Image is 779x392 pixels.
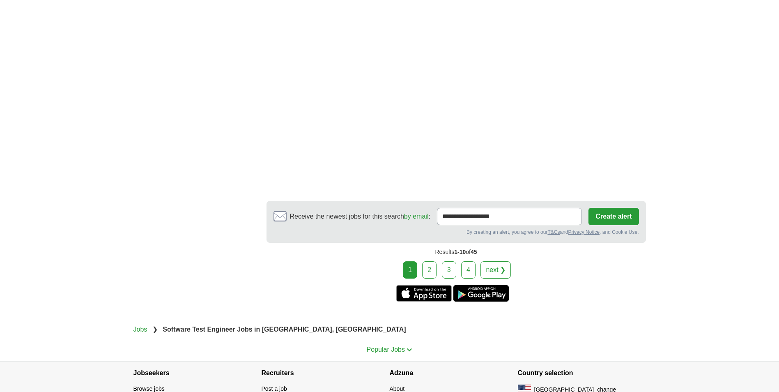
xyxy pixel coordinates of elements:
button: Create alert [588,208,639,225]
img: toggle icon [407,348,412,352]
a: 4 [461,261,476,279]
a: About [390,385,405,392]
a: Get the iPhone app [396,285,452,302]
span: ❯ [152,326,158,333]
strong: Software Test Engineer Jobs in [GEOGRAPHIC_DATA], [GEOGRAPHIC_DATA] [163,326,406,333]
a: Post a job [262,385,287,392]
span: 45 [471,249,477,255]
span: Receive the newest jobs for this search : [290,212,430,221]
a: Get the Android app [453,285,509,302]
div: Results of [267,243,646,261]
a: T&Cs [547,229,560,235]
h4: Country selection [518,362,646,385]
a: Jobs [133,326,147,333]
a: by email [404,213,429,220]
div: 1 [403,261,417,279]
a: 3 [442,261,456,279]
a: next ❯ [480,261,511,279]
div: By creating an alert, you agree to our and , and Cookie Use. [273,228,639,236]
a: Privacy Notice [568,229,600,235]
a: Browse jobs [133,385,165,392]
span: Popular Jobs [367,346,405,353]
span: 1-10 [454,249,466,255]
a: 2 [422,261,437,279]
